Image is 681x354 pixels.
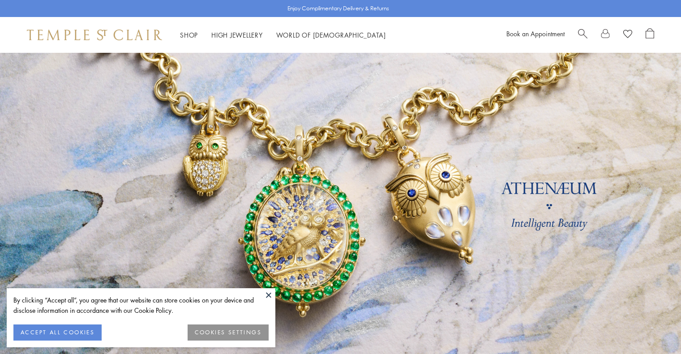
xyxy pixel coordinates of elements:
a: Book an Appointment [506,29,565,38]
nav: Main navigation [180,30,386,41]
button: COOKIES SETTINGS [188,324,269,341]
a: High JewelleryHigh Jewellery [211,30,263,39]
a: ShopShop [180,30,198,39]
a: World of [DEMOGRAPHIC_DATA]World of [DEMOGRAPHIC_DATA] [276,30,386,39]
div: By clicking “Accept all”, you agree that our website can store cookies on your device and disclos... [13,295,269,316]
a: Open Shopping Bag [646,28,654,42]
a: View Wishlist [623,28,632,42]
a: Search [578,28,587,42]
iframe: Gorgias live chat messenger [636,312,672,345]
button: ACCEPT ALL COOKIES [13,324,102,341]
img: Temple St. Clair [27,30,162,40]
p: Enjoy Complimentary Delivery & Returns [287,4,389,13]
